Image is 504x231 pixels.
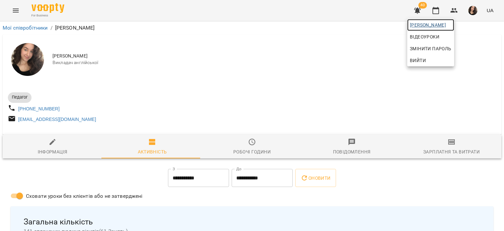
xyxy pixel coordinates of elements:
span: [PERSON_NAME] [410,21,451,29]
span: Змінити пароль [410,45,451,53]
span: Вийти [410,57,426,64]
a: Змінити пароль [407,43,454,55]
a: Відеоуроки [407,31,442,43]
button: Вийти [407,55,454,66]
span: Відеоуроки [410,33,439,41]
a: [PERSON_NAME] [407,19,454,31]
